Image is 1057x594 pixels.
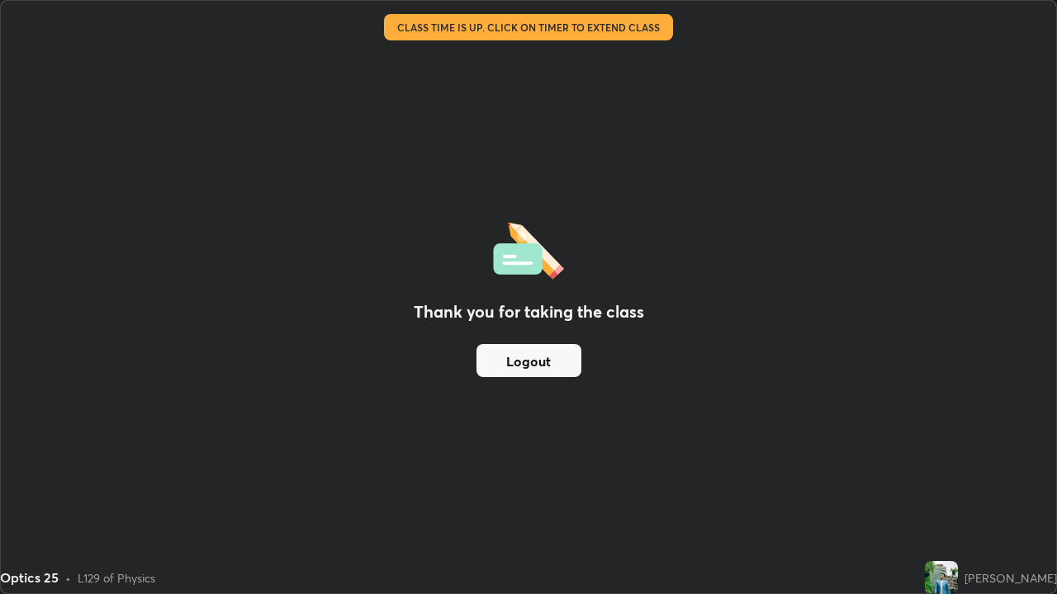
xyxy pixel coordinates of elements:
h2: Thank you for taking the class [414,299,644,324]
img: 3039acb2fa3d48028dcb1705d1182d1b.jpg [925,561,958,594]
div: [PERSON_NAME] [965,569,1057,587]
button: Logout [476,344,581,377]
div: L129 of Physics [78,569,155,587]
div: • [65,569,71,587]
img: offlineFeedback.1438e8b3.svg [493,217,564,280]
